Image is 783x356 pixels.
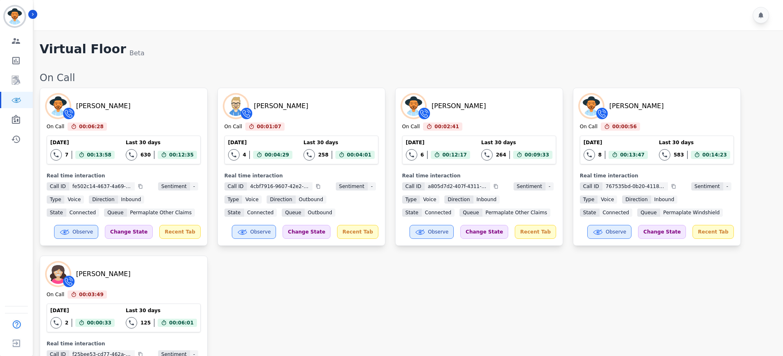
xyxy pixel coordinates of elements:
div: Real time interaction [47,172,201,179]
span: Permaplate Windshield [660,209,723,217]
span: Type [224,195,242,204]
div: On Call [402,123,420,131]
div: 4 [243,152,246,158]
div: [DATE] [228,139,292,146]
span: State [580,209,600,217]
span: Sentiment [158,182,190,190]
span: 00:02:41 [434,122,459,131]
div: Recent Tab [515,225,556,239]
span: - [545,182,554,190]
div: [DATE] [50,139,115,146]
span: Direction [622,195,651,204]
span: Queue [104,209,127,217]
button: Observe [232,225,276,239]
span: Call ID [402,182,425,190]
img: Avatar [47,263,70,286]
span: outbound [296,195,327,204]
span: Observe [72,229,93,235]
span: Call ID [47,182,69,190]
div: 7 [65,152,68,158]
span: a805d7d2-407f-4311-a9c1-cdb718dcffb5 [425,182,490,190]
div: Beta [129,48,145,58]
span: 00:09:33 [525,151,549,159]
div: Real time interaction [47,340,201,347]
button: Observe [587,225,631,239]
button: Observe [54,225,98,239]
img: Avatar [47,95,70,118]
span: fe502c14-4637-4a69-8cf5-a35416a2a06f [69,182,135,190]
span: Call ID [580,182,602,190]
div: On Call [40,71,775,84]
div: 583 [674,152,684,158]
span: Sentiment [514,182,545,190]
div: Real time interaction [224,172,378,179]
div: Change State [105,225,153,239]
span: 00:04:29 [265,151,289,159]
div: Last 30 days [659,139,730,146]
div: [PERSON_NAME] [254,101,308,111]
div: Last 30 days [126,307,197,314]
span: inbound [118,195,145,204]
div: On Call [47,123,64,131]
div: Change State [283,225,330,239]
div: Change State [460,225,508,239]
span: Type [580,195,598,204]
div: Last 30 days [303,139,375,146]
span: 00:04:01 [347,151,371,159]
span: Direction [267,195,295,204]
div: 264 [496,152,506,158]
span: Direction [444,195,473,204]
div: On Call [224,123,242,131]
div: On Call [580,123,597,131]
span: connected [66,209,100,217]
div: [DATE] [406,139,470,146]
span: State [224,209,244,217]
div: 6 [421,152,424,158]
div: Real time interaction [580,172,734,179]
span: 00:13:58 [87,151,111,159]
span: State [47,209,66,217]
span: 00:03:49 [79,290,104,299]
div: 2 [65,320,68,326]
span: Queue [637,209,660,217]
div: [DATE] [50,307,115,314]
div: Last 30 days [481,139,552,146]
span: inbound [473,195,500,204]
span: 00:14:23 [702,151,727,159]
span: 00:06:01 [169,319,194,327]
h1: Virtual Floor [40,42,126,58]
span: Queue [459,209,482,217]
img: Avatar [402,95,425,118]
span: State [402,209,422,217]
span: Queue [282,209,304,217]
span: connected [244,209,277,217]
span: voice [420,195,439,204]
span: 00:12:35 [169,151,194,159]
span: 00:06:28 [79,122,104,131]
img: Avatar [580,95,603,118]
div: [PERSON_NAME] [76,269,131,279]
span: - [723,182,731,190]
span: Permaplate Other Claims [482,209,550,217]
span: connected [422,209,455,217]
div: [PERSON_NAME] [609,101,664,111]
span: voice [597,195,617,204]
span: Type [402,195,420,204]
span: Observe [250,229,271,235]
span: Direction [89,195,118,204]
div: 630 [140,152,151,158]
span: 00:13:47 [620,151,645,159]
div: [DATE] [584,139,648,146]
span: Sentiment [336,182,368,190]
div: [PERSON_NAME] [76,101,131,111]
span: Observe [428,229,448,235]
div: [PERSON_NAME] [432,101,486,111]
div: 258 [318,152,328,158]
span: Outbound [305,209,336,217]
div: Recent Tab [692,225,733,239]
img: Bordered avatar [5,7,25,26]
span: Type [47,195,65,204]
span: 4cbf7916-9607-42e2-8afd-95b306bf233e [247,182,312,190]
span: 00:00:33 [87,319,111,327]
div: Last 30 days [126,139,197,146]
